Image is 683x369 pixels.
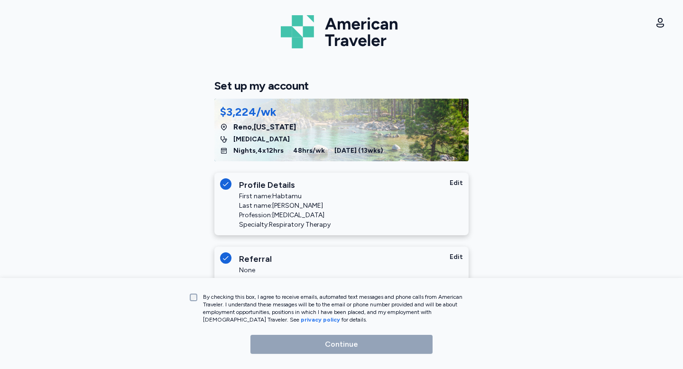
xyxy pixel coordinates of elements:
[325,339,358,350] span: Continue
[293,146,325,156] span: 48 hrs/wk
[450,178,463,192] div: Edit
[220,104,277,120] div: $3,224/wk
[233,121,296,133] span: Reno , [US_STATE]
[250,335,433,354] button: Continue
[239,192,331,201] div: First name: Habtamu
[233,146,284,156] span: Nights , 4 x 12 hrs
[281,11,402,52] img: Logo
[214,79,469,93] h1: Set up my account
[450,252,463,266] div: Edit
[334,146,383,156] span: [DATE] ( 13 wks)
[301,316,340,323] a: privacy policy
[239,220,331,230] div: Specialty: Respiratory Therapy
[239,211,331,220] div: Profession: [MEDICAL_DATA]
[239,252,450,266] div: Referral
[203,293,478,323] p: By checking this box, I agree to receive emails, automated text messages and phone calls from Ame...
[239,178,450,192] div: Profile Details
[233,135,290,144] span: [MEDICAL_DATA]
[239,266,255,275] div: None
[239,201,331,211] div: Last name: [PERSON_NAME]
